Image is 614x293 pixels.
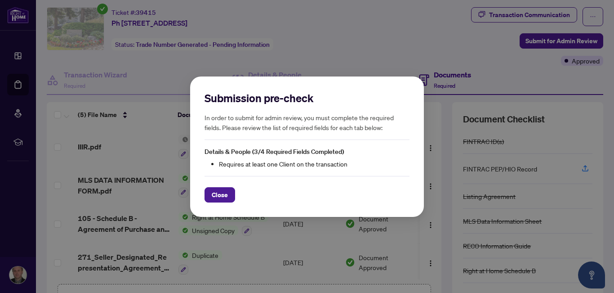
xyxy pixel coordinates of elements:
h2: Submission pre-check [205,91,409,105]
span: Close [212,187,228,202]
button: Close [205,187,235,202]
h5: In order to submit for admin review, you must complete the required fields. Please review the lis... [205,113,409,132]
li: Requires at least one Client on the transaction [219,158,409,168]
span: Details & People (3/4 Required Fields Completed) [205,148,344,156]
